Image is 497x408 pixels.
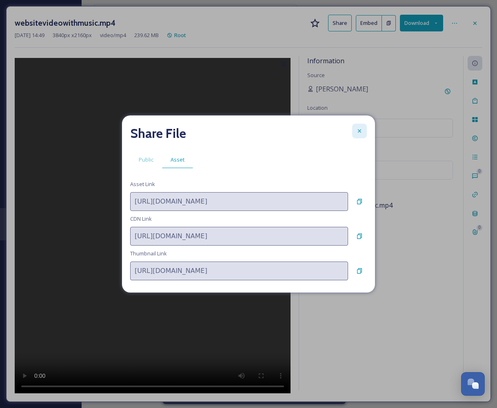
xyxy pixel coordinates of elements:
[171,156,184,164] span: Asset
[130,124,186,143] h2: Share File
[130,250,167,257] span: Thumbnail Link
[130,180,155,188] span: Asset Link
[130,215,152,223] span: CDN Link
[139,156,153,164] span: Public
[461,372,485,396] button: Open Chat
